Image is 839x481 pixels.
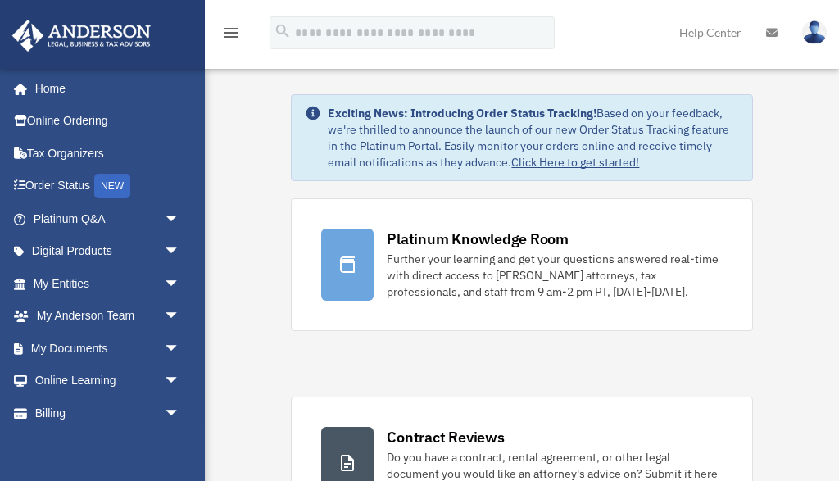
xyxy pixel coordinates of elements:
[164,300,197,334] span: arrow_drop_down
[164,365,197,398] span: arrow_drop_down
[221,23,241,43] i: menu
[11,105,205,138] a: Online Ordering
[387,251,722,300] div: Further your learning and get your questions answered real-time with direct access to [PERSON_NAM...
[802,20,827,44] img: User Pic
[11,202,205,235] a: Platinum Q&Aarrow_drop_down
[221,29,241,43] a: menu
[94,174,130,198] div: NEW
[11,235,205,268] a: Digital Productsarrow_drop_down
[164,202,197,236] span: arrow_drop_down
[11,267,205,300] a: My Entitiesarrow_drop_down
[11,137,205,170] a: Tax Organizers
[164,397,197,430] span: arrow_drop_down
[511,155,639,170] a: Click Here to get started!
[164,332,197,365] span: arrow_drop_down
[11,332,205,365] a: My Documentsarrow_drop_down
[387,427,504,447] div: Contract Reviews
[7,20,156,52] img: Anderson Advisors Platinum Portal
[328,105,738,170] div: Based on your feedback, we're thrilled to announce the launch of our new Order Status Tracking fe...
[11,72,197,105] a: Home
[11,365,205,397] a: Online Learningarrow_drop_down
[11,397,205,429] a: Billingarrow_drop_down
[328,106,596,120] strong: Exciting News: Introducing Order Status Tracking!
[274,22,292,40] i: search
[11,300,205,333] a: My Anderson Teamarrow_drop_down
[387,229,569,249] div: Platinum Knowledge Room
[164,235,197,269] span: arrow_drop_down
[291,198,752,331] a: Platinum Knowledge Room Further your learning and get your questions answered real-time with dire...
[11,170,205,203] a: Order StatusNEW
[164,267,197,301] span: arrow_drop_down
